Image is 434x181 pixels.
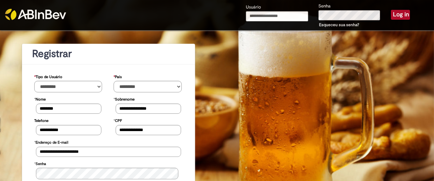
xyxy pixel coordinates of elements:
label: Tipo de Usuário [34,71,62,81]
label: País [114,71,122,81]
label: Usuário [246,4,261,11]
button: Log in [391,10,410,19]
label: Senha [34,158,46,168]
a: Esqueceu sua senha? [319,22,359,28]
img: ABInbev-white.png [5,9,66,20]
label: Sobrenome [114,94,135,104]
h1: Registrar [32,48,185,59]
label: Endereço de E-mail [34,137,68,147]
label: Senha [318,3,331,10]
label: Nome [34,94,46,104]
label: Telefone [34,115,48,125]
label: CPF [114,115,122,125]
